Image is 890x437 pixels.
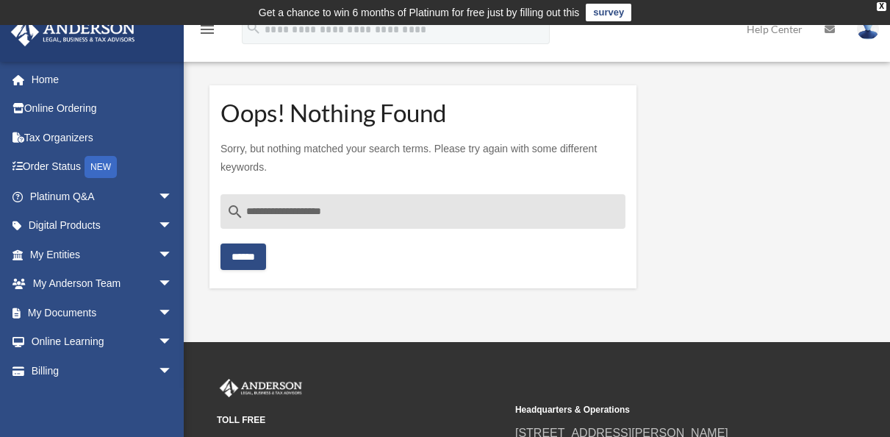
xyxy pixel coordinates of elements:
a: Online Learningarrow_drop_down [10,327,195,357]
span: arrow_drop_down [158,182,187,212]
a: Billingarrow_drop_down [10,356,195,386]
small: TOLL FREE [217,413,505,428]
h1: Oops! Nothing Found [220,104,625,122]
a: My Entitiesarrow_drop_down [10,240,195,269]
a: Events Calendar [10,386,195,415]
span: arrow_drop_down [158,327,187,358]
i: menu [198,21,216,38]
a: My Anderson Teamarrow_drop_down [10,269,195,299]
img: User Pic [857,18,879,40]
small: Headquarters & Operations [515,402,803,418]
a: Platinum Q&Aarrow_drop_down [10,182,195,211]
span: arrow_drop_down [158,211,187,241]
a: survey [586,4,631,21]
a: Online Ordering [10,94,195,124]
span: arrow_drop_down [158,298,187,328]
a: Home [10,65,187,94]
i: search [245,20,262,36]
i: search [226,203,244,221]
span: arrow_drop_down [158,356,187,386]
div: NEW [85,156,117,178]
div: Get a chance to win 6 months of Platinum for free just by filling out this [259,4,580,21]
img: Anderson Advisors Platinum Portal [7,18,140,46]
a: Digital Productsarrow_drop_down [10,211,195,241]
a: Tax Organizers [10,123,195,152]
p: Sorry, but nothing matched your search terms. Please try again with some different keywords. [220,140,625,176]
span: arrow_drop_down [158,240,187,270]
a: My Documentsarrow_drop_down [10,298,195,327]
img: Anderson Advisors Platinum Portal [217,379,305,398]
div: close [877,2,886,11]
a: Order StatusNEW [10,152,195,182]
span: arrow_drop_down [158,269,187,299]
a: menu [198,26,216,38]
